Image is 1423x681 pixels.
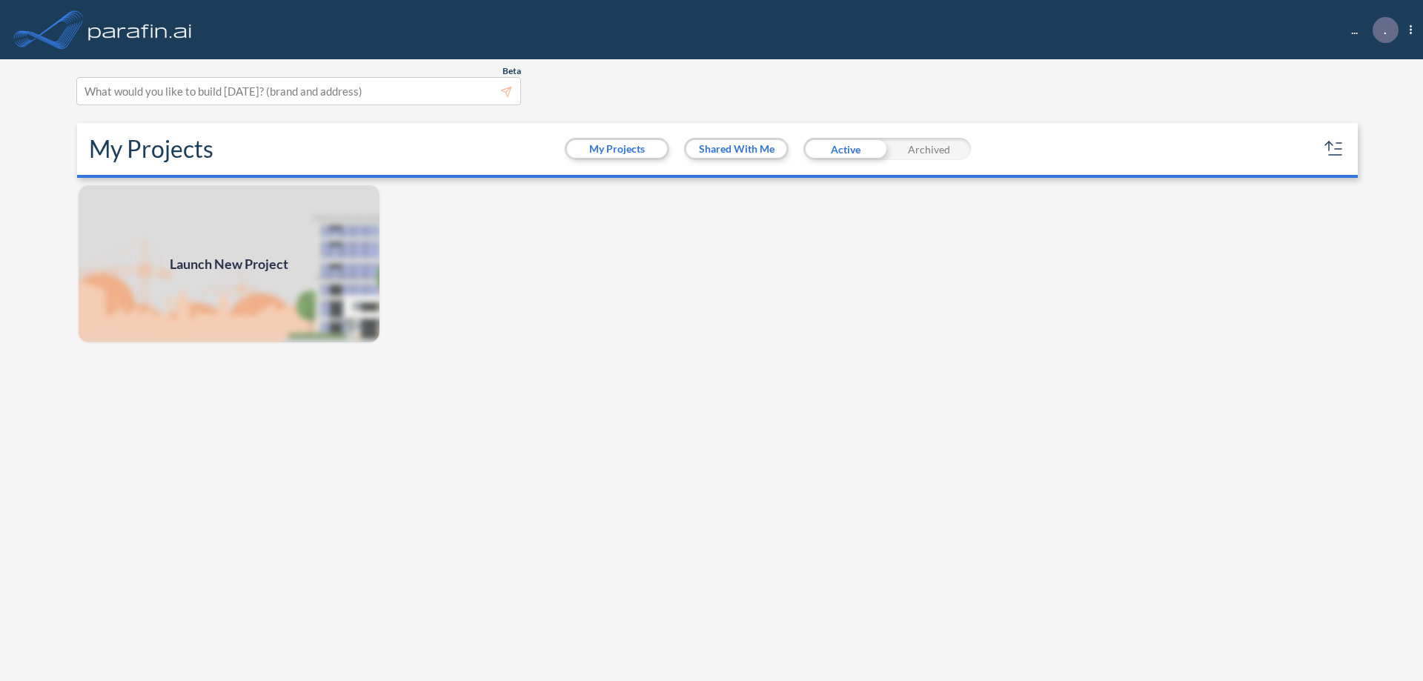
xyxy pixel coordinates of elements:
[502,65,521,77] span: Beta
[887,138,971,160] div: Archived
[77,184,381,344] img: add
[1384,23,1387,36] p: .
[686,140,786,158] button: Shared With Me
[77,184,381,344] a: Launch New Project
[85,15,195,44] img: logo
[1329,17,1412,43] div: ...
[1322,137,1346,161] button: sort
[170,254,288,274] span: Launch New Project
[89,135,213,163] h2: My Projects
[567,140,667,158] button: My Projects
[803,138,887,160] div: Active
